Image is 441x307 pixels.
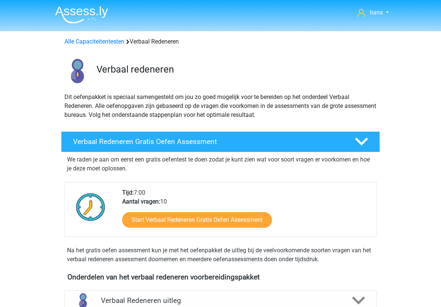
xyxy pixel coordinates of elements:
h3: Verbaal redeneren [96,64,374,75]
a: hans [354,8,392,17]
b: Tijd: [122,189,134,196]
span: hans [370,9,383,16]
img: Klok [72,188,110,226]
h4: Verbaal Redeneren uitleg [101,296,340,305]
h4: Onderdelen van het verbaal redeneren voorbereidingspakket [67,273,374,281]
a: Start Verbaal Redeneren Gratis Oefen Assessment [122,212,272,228]
b: Aantal vragen: [122,198,160,205]
img: verbaal redeneren [61,55,93,87]
p: We raden je aan om eerst een gratis oefentest te doen zodat je kunt zien wat voor soort vragen er... [67,155,374,173]
a: Verbaal Redeneren Gratis Oefen Assessment [58,131,383,152]
h4: Verbaal Redeneren Gratis Oefen Assessment [73,137,343,146]
a: Alle Capaciteitentesten [64,38,124,45]
img: Assessly [55,6,108,23]
p: Dit oefenpakket is speciaal samengesteld om jou zo goed mogelijk voor te bereiden op het onderdee... [64,93,377,119]
div: 7:00 10 [117,188,376,237]
div: Verbaal Redeneren [61,37,380,46]
div: Na het gratis oefen assessment kun je met het oefenpakket de uitleg bij de veelvoorkomende soorte... [64,246,377,264]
